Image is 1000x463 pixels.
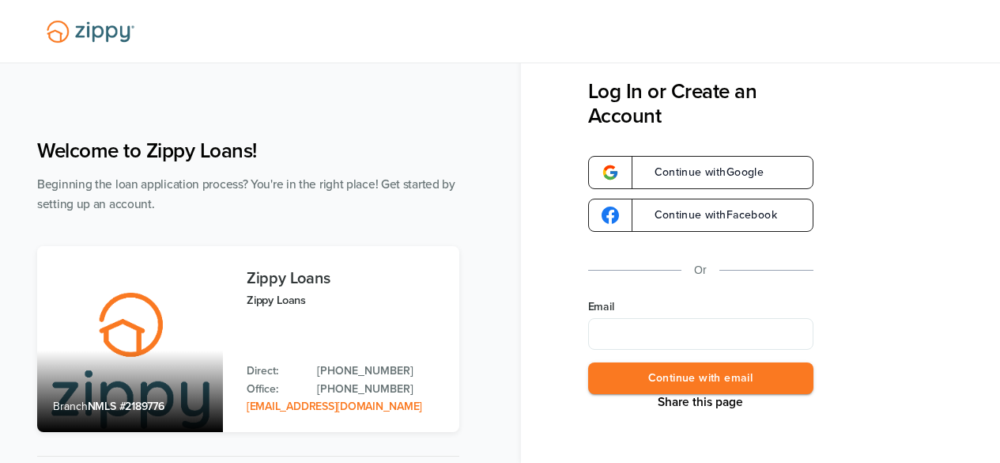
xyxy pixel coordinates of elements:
a: google-logoContinue withGoogle [588,156,813,189]
a: google-logoContinue withFacebook [588,199,813,232]
span: Continue with Google [639,167,764,178]
img: google-logo [602,207,619,224]
h3: Log In or Create an Account [588,79,813,128]
p: Office: [247,381,301,398]
span: Beginning the loan application process? You're in the right place! Get started by setting up an a... [37,177,455,211]
a: Direct Phone: 512-975-2947 [317,362,443,380]
h3: Zippy Loans [247,270,443,287]
img: google-logo [602,164,619,181]
span: Branch [53,400,88,413]
p: Or [694,260,707,280]
span: NMLS #2189776 [88,400,164,413]
h1: Welcome to Zippy Loans! [37,139,459,163]
p: Zippy Loans [247,291,443,309]
img: Lender Logo [37,13,144,50]
span: Continue with Facebook [639,210,777,221]
p: Direct: [247,362,301,380]
a: Email Address: zippyguide@zippymh.com [247,400,422,413]
label: Email [588,299,813,315]
button: Share This Page [653,394,748,410]
button: Continue with email [588,362,813,395]
a: Office Phone: 512-975-2947 [317,381,443,398]
input: Email Address [588,318,813,350]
